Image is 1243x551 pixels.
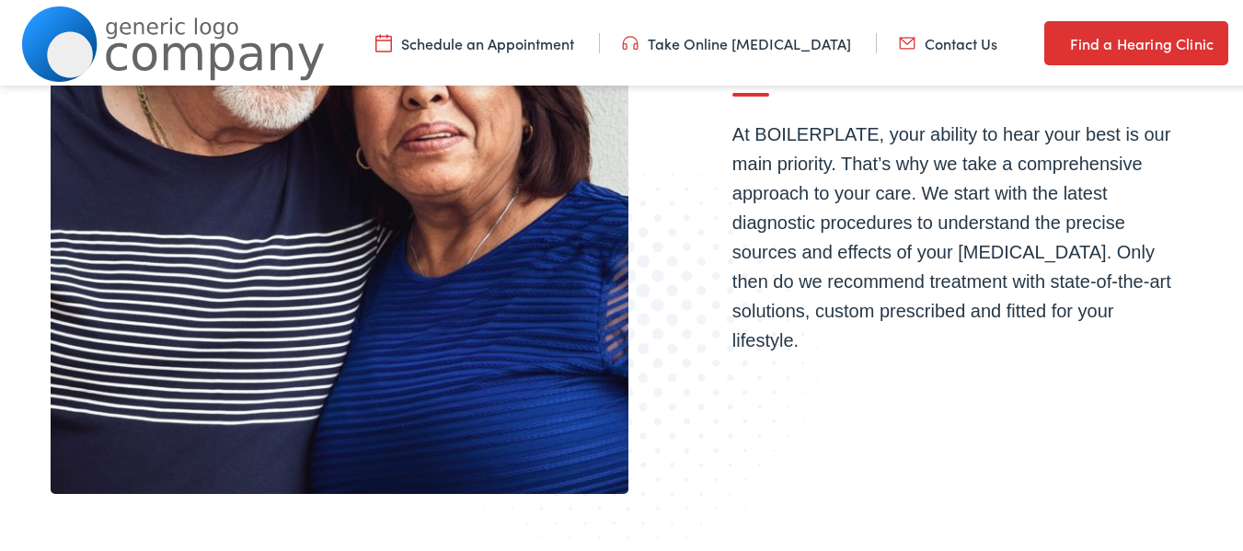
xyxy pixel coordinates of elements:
img: utility icon [622,30,639,51]
a: Take Online [MEDICAL_DATA] [622,30,851,51]
img: utility icon [375,30,392,51]
a: Schedule an Appointment [375,30,574,51]
a: Contact Us [899,30,997,51]
p: At BOILERPLATE, your ability to hear your best is our main priority. That’s why we take a compreh... [732,117,1174,352]
a: Find a Hearing Clinic [1044,18,1228,63]
img: utility icon [1044,29,1061,52]
img: utility icon [899,30,915,51]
